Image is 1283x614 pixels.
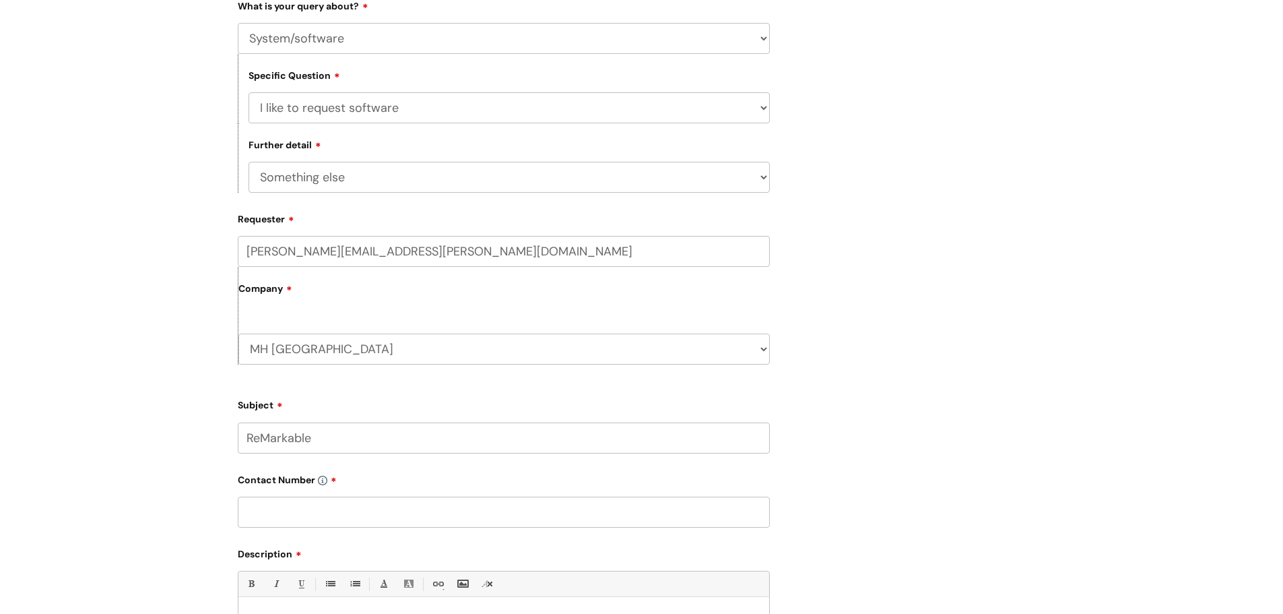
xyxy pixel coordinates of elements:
a: Insert Image... [454,576,471,592]
label: Specific Question [249,68,340,82]
a: Font Color [375,576,392,592]
a: 1. Ordered List (Ctrl-Shift-8) [346,576,363,592]
img: info-icon.svg [318,476,327,485]
a: Italic (Ctrl-I) [267,576,284,592]
label: Contact Number [238,470,770,486]
label: Requester [238,209,770,225]
a: Back Color [400,576,417,592]
input: Email [238,236,770,267]
label: Further detail [249,137,321,151]
a: • Unordered List (Ctrl-Shift-7) [321,576,338,592]
a: Link [429,576,446,592]
a: Remove formatting (Ctrl-\) [479,576,496,592]
label: Subject [238,395,770,411]
a: Bold (Ctrl-B) [242,576,259,592]
a: Underline(Ctrl-U) [292,576,309,592]
label: Description [238,544,770,560]
label: Company [238,278,770,309]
